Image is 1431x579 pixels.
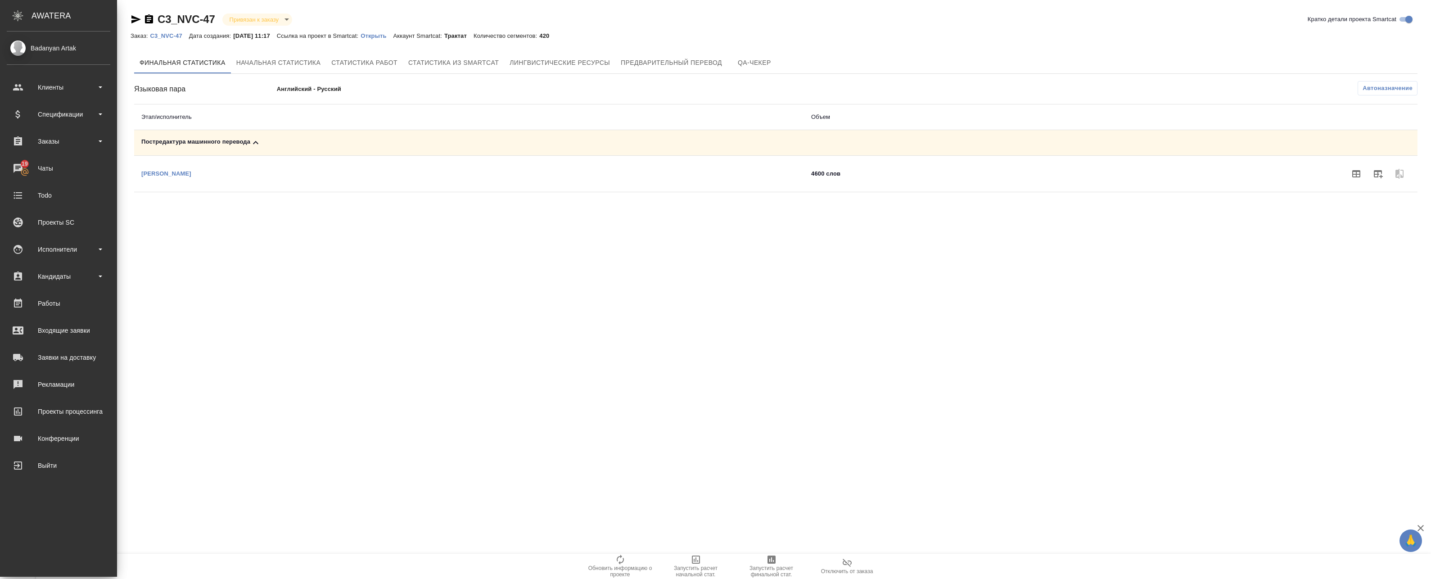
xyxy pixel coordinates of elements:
[408,57,499,68] span: Статистика из Smartcat
[7,216,110,229] div: Проекты SC
[2,400,115,423] a: Проекты процессинга
[1308,15,1396,24] span: Кратко детали проекта Smartcat
[474,32,539,39] p: Количество сегментов:
[32,7,117,25] div: AWATERA
[277,32,361,39] p: Ссылка на проект в Smartcat:
[809,554,885,579] button: Отключить от заказа
[664,565,728,578] span: Запустить расчет начальной стат.
[7,297,110,310] div: Работы
[734,554,809,579] button: Запустить расчет финальной стат.
[621,57,722,68] span: Предварительный перевод
[131,32,150,39] p: Заказ:
[539,32,556,39] p: 420
[1363,84,1413,93] span: Автоназначение
[7,43,110,53] div: Badanyan Artak
[2,427,115,450] a: Конференции
[2,346,115,369] a: Заявки на доставку
[7,432,110,445] div: Конференции
[236,57,321,68] span: Начальная статистика
[222,14,292,26] div: Привязан к заказу
[1399,529,1422,552] button: 🙏
[7,270,110,283] div: Кандидаты
[227,16,281,23] button: Привязан к заказу
[7,108,110,121] div: Спецификации
[131,14,141,25] button: Скопировать ссылку для ЯМессенджера
[277,85,562,94] p: Английский - Русский
[7,378,110,391] div: Рекламации
[1403,531,1418,550] span: 🙏
[16,159,33,168] span: 19
[150,32,189,39] a: C3_NVC-47
[2,292,115,315] a: Работы
[1389,163,1410,185] span: Нет исполнителей для сравнения
[7,189,110,202] div: Todo
[804,156,1022,192] td: 4600 слов
[2,373,115,396] a: Рекламации
[141,137,797,148] div: Toggle Row Expanded
[804,104,1022,130] th: Объем
[7,405,110,418] div: Проекты процессинга
[233,32,277,39] p: [DATE] 11:17
[331,57,397,68] span: Статистика работ
[7,459,110,472] div: Выйти
[134,104,804,130] th: Этап/исполнитель
[393,32,444,39] p: Аккаунт Smartcat:
[2,454,115,477] a: Выйти
[7,243,110,256] div: Исполнители
[739,565,804,578] span: Запустить расчет финальной стат.
[2,319,115,342] a: Входящие заявки
[2,157,115,180] a: 19Чаты
[7,135,110,148] div: Заказы
[510,57,610,68] span: Лингвистические ресурсы
[144,14,154,25] button: Скопировать ссылку
[582,554,658,579] button: Обновить информацию о проекте
[7,324,110,337] div: Входящие заявки
[588,565,653,578] span: Обновить информацию о проекте
[134,84,277,95] div: Языковая пара
[1358,81,1417,95] button: Автоназначение
[141,170,191,177] a: [PERSON_NAME]
[658,554,734,579] button: Запустить расчет начальной стат.
[7,351,110,364] div: Заявки на доставку
[821,568,873,574] span: Отключить от заказа
[158,13,215,25] a: C3_NVC-47
[140,57,226,68] span: Финальная статистика
[2,211,115,234] a: Проекты SC
[189,32,233,39] p: Дата создания:
[7,81,110,94] div: Клиенты
[733,57,776,68] span: QA-чекер
[444,32,474,39] p: Трактат
[2,184,115,207] a: Todo
[7,162,110,175] div: Чаты
[361,32,393,39] a: Открыть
